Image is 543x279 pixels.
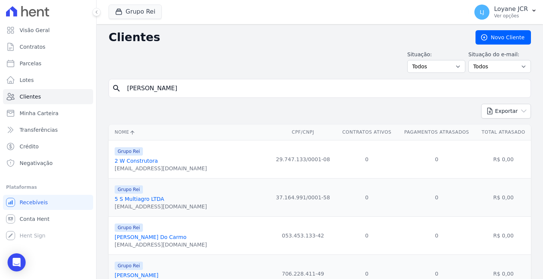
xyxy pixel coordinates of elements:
span: Recebíveis [20,199,48,206]
div: Plataformas [6,183,90,192]
a: Transferências [3,122,93,137]
td: R$ 0,00 [476,216,531,254]
td: R$ 0,00 [476,178,531,216]
td: 37.164.991/0001-58 [270,178,336,216]
div: Open Intercom Messenger [8,253,26,271]
td: 0 [397,178,476,216]
a: Visão Geral [3,23,93,38]
td: 29.747.133/0001-08 [270,140,336,178]
span: Parcelas [20,60,41,67]
h2: Clientes [109,31,463,44]
div: [EMAIL_ADDRESS][DOMAIN_NAME] [115,165,207,172]
span: Lotes [20,76,34,84]
span: Contratos [20,43,45,51]
input: Buscar por nome, CPF ou e-mail [123,81,528,96]
a: 2 W Construtora [115,158,158,164]
div: [EMAIL_ADDRESS][DOMAIN_NAME] [115,203,207,210]
span: Negativação [20,159,53,167]
span: LJ [480,9,484,15]
td: 053.453.133-42 [270,216,336,254]
p: Loyane JCR [494,5,528,13]
td: 0 [336,140,397,178]
label: Situação: [407,51,465,59]
span: Grupo Rei [115,185,143,194]
th: Total Atrasado [476,125,531,140]
i: search [112,84,121,93]
a: Crédito [3,139,93,154]
td: 0 [397,216,476,254]
button: Exportar [481,104,531,119]
span: Minha Carteira [20,109,58,117]
a: 5 S Multiagro LTDA [115,196,164,202]
a: [PERSON_NAME] [115,272,158,278]
a: Clientes [3,89,93,104]
a: Conta Hent [3,211,93,227]
a: Recebíveis [3,195,93,210]
a: Contratos [3,39,93,54]
button: LJ Loyane JCR Ver opções [468,2,543,23]
td: 0 [397,140,476,178]
div: [EMAIL_ADDRESS][DOMAIN_NAME] [115,241,207,248]
a: Novo Cliente [476,30,531,45]
th: Contratos Ativos [336,125,397,140]
a: [PERSON_NAME] Do Carmo [115,234,187,240]
td: R$ 0,00 [476,140,531,178]
p: Ver opções [494,13,528,19]
th: Nome [109,125,270,140]
span: Crédito [20,143,39,150]
span: Grupo Rei [115,147,143,156]
label: Situação do e-mail: [468,51,531,59]
span: Grupo Rei [115,262,143,270]
td: 0 [336,178,397,216]
a: Negativação [3,156,93,171]
button: Grupo Rei [109,5,162,19]
span: Transferências [20,126,58,134]
a: Lotes [3,72,93,88]
span: Grupo Rei [115,224,143,232]
th: CPF/CNPJ [270,125,336,140]
a: Minha Carteira [3,106,93,121]
td: 0 [336,216,397,254]
th: Pagamentos Atrasados [397,125,476,140]
a: Parcelas [3,56,93,71]
span: Clientes [20,93,41,100]
span: Conta Hent [20,215,49,223]
span: Visão Geral [20,26,50,34]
